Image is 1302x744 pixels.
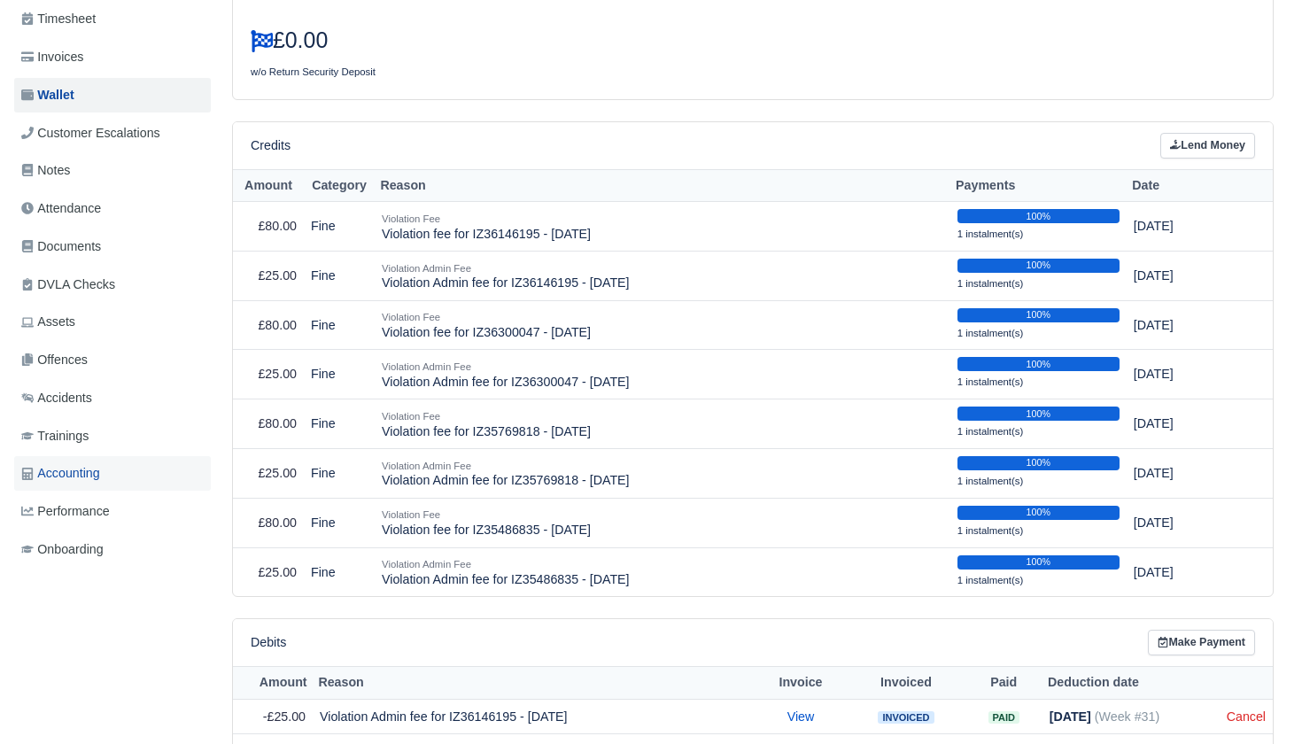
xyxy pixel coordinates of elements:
[14,267,211,302] a: DVLA Checks
[957,278,1024,289] small: 1 instalment(s)
[957,575,1024,585] small: 1 instalment(s)
[21,350,88,370] span: Offences
[375,251,950,300] td: Violation Admin fee for IZ36146195 - [DATE]
[965,666,1042,699] th: Paid
[957,209,1120,223] div: 100%
[304,498,375,547] td: Fine
[263,709,306,724] span: -£25.00
[1127,251,1242,300] td: [DATE]
[14,2,211,36] a: Timesheet
[957,476,1024,486] small: 1 instalment(s)
[1127,399,1242,449] td: [DATE]
[233,251,304,300] td: £25.00
[14,229,211,264] a: Documents
[21,463,100,484] span: Accounting
[375,547,950,596] td: Violation Admin fee for IZ35486835 - [DATE]
[21,275,115,295] span: DVLA Checks
[251,635,286,650] h6: Debits
[988,711,1019,725] span: Paid
[1160,133,1255,159] a: Lend Money
[233,169,304,202] th: Amount
[21,388,92,408] span: Accidents
[304,449,375,499] td: Fine
[957,229,1024,239] small: 1 instalment(s)
[304,169,375,202] th: Category
[957,426,1024,437] small: 1 instalment(s)
[304,251,375,300] td: Fine
[957,328,1024,338] small: 1 instalment(s)
[21,85,74,105] span: Wallet
[382,312,440,322] small: Violation Fee
[1127,547,1242,596] td: [DATE]
[21,160,70,181] span: Notes
[957,456,1120,470] div: 100%
[251,138,291,153] h6: Credits
[1148,630,1255,655] a: Make Payment
[957,407,1120,421] div: 100%
[14,40,211,74] a: Invoices
[14,116,211,151] a: Customer Escalations
[14,494,211,529] a: Performance
[14,343,211,377] a: Offences
[957,506,1120,520] div: 100%
[878,711,934,725] span: Invoiced
[375,449,950,499] td: Violation Admin fee for IZ35769818 - [DATE]
[14,78,211,112] a: Wallet
[382,461,471,471] small: Violation Admin Fee
[21,312,75,332] span: Assets
[382,361,471,372] small: Violation Admin Fee
[957,376,1024,387] small: 1 instalment(s)
[14,305,211,339] a: Assets
[382,263,471,274] small: Violation Admin Fee
[313,666,755,699] th: Reason
[304,300,375,350] td: Fine
[1127,202,1242,252] td: [DATE]
[957,308,1120,322] div: 100%
[233,399,304,449] td: £80.00
[14,381,211,415] a: Accidents
[847,666,965,699] th: Invoiced
[1042,666,1220,699] th: Deduction date
[233,666,313,699] th: Amount
[21,501,110,522] span: Performance
[233,498,304,547] td: £80.00
[1127,449,1242,499] td: [DATE]
[382,213,440,224] small: Violation Fee
[14,419,211,453] a: Trainings
[14,153,211,188] a: Notes
[21,236,101,257] span: Documents
[1127,169,1242,202] th: Date
[375,350,950,399] td: Violation Admin fee for IZ36300047 - [DATE]
[304,350,375,399] td: Fine
[957,357,1120,371] div: 100%
[21,123,160,143] span: Customer Escalations
[251,27,740,54] h3: £0.00
[957,259,1120,273] div: 100%
[14,456,211,491] a: Accounting
[375,498,950,547] td: Violation fee for IZ35486835 - [DATE]
[1127,498,1242,547] td: [DATE]
[14,532,211,567] a: Onboarding
[1127,350,1242,399] td: [DATE]
[14,191,211,226] a: Attendance
[21,426,89,446] span: Trainings
[233,449,304,499] td: £25.00
[233,202,304,252] td: £80.00
[787,709,815,724] a: View
[21,198,101,219] span: Attendance
[251,66,376,77] small: w/o Return Security Deposit
[233,547,304,596] td: £25.00
[233,300,304,350] td: £80.00
[375,169,950,202] th: Reason
[21,9,96,29] span: Timesheet
[375,202,950,252] td: Violation fee for IZ36146195 - [DATE]
[313,699,755,734] td: Violation Admin fee for IZ36146195 - [DATE]
[1127,300,1242,350] td: [DATE]
[382,559,471,570] small: Violation Admin Fee
[21,539,104,560] span: Onboarding
[375,300,950,350] td: Violation fee for IZ36300047 - [DATE]
[950,169,1127,202] th: Payments
[1050,709,1091,724] strong: [DATE]
[1095,709,1159,724] span: (Week #31)
[233,350,304,399] td: £25.00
